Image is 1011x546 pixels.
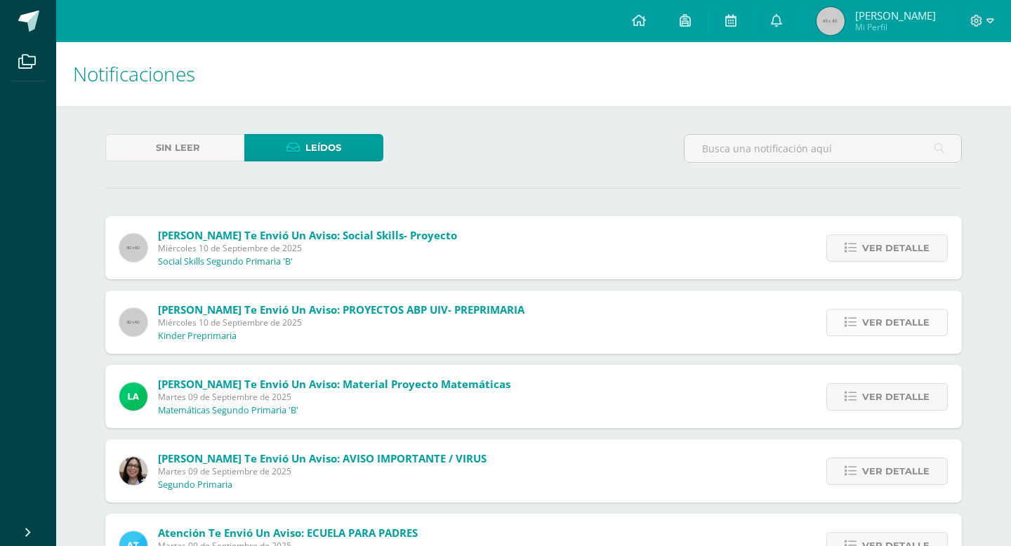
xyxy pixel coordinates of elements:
[244,134,383,161] a: Leídos
[158,377,510,391] span: [PERSON_NAME] te envió un aviso: Material Proyecto Matemáticas
[862,235,930,261] span: Ver detalle
[119,308,147,336] img: 60x60
[158,256,293,267] p: Social Skills Segundo Primaria 'B'
[119,457,147,485] img: c9e471a3c4ae9baa2ac2f1025b3fcab6.png
[862,309,930,335] span: Ver detalle
[158,317,524,328] span: Miércoles 10 de Septiembre de 2025
[119,234,147,262] img: 60x60
[158,526,418,540] span: Atención te envió un aviso: ECUELA PARA PADRES
[855,8,936,22] span: [PERSON_NAME]
[685,135,961,162] input: Busca una notificación aquí
[158,331,237,342] p: Kinder Preprimaria
[158,242,457,254] span: Miércoles 10 de Septiembre de 2025
[158,479,232,491] p: Segundo Primaria
[158,228,457,242] span: [PERSON_NAME] te envió un aviso: Social Skills- Proyecto
[119,382,147,411] img: 23ebc151efb5178ba50558fdeb86cd78.png
[855,21,936,33] span: Mi Perfil
[862,384,930,410] span: Ver detalle
[105,134,244,161] a: Sin leer
[158,451,487,465] span: [PERSON_NAME] te envió un aviso: AVISO IMPORTANTE / VIRUS
[305,135,341,161] span: Leídos
[73,60,195,87] span: Notificaciones
[156,135,200,161] span: Sin leer
[158,391,510,403] span: Martes 09 de Septiembre de 2025
[158,405,298,416] p: Matemáticas Segundo Primaria 'B'
[817,7,845,35] img: 45x45
[158,465,487,477] span: Martes 09 de Septiembre de 2025
[158,302,524,317] span: [PERSON_NAME] te envió un aviso: PROYECTOS ABP UIV- PREPRIMARIA
[862,458,930,484] span: Ver detalle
